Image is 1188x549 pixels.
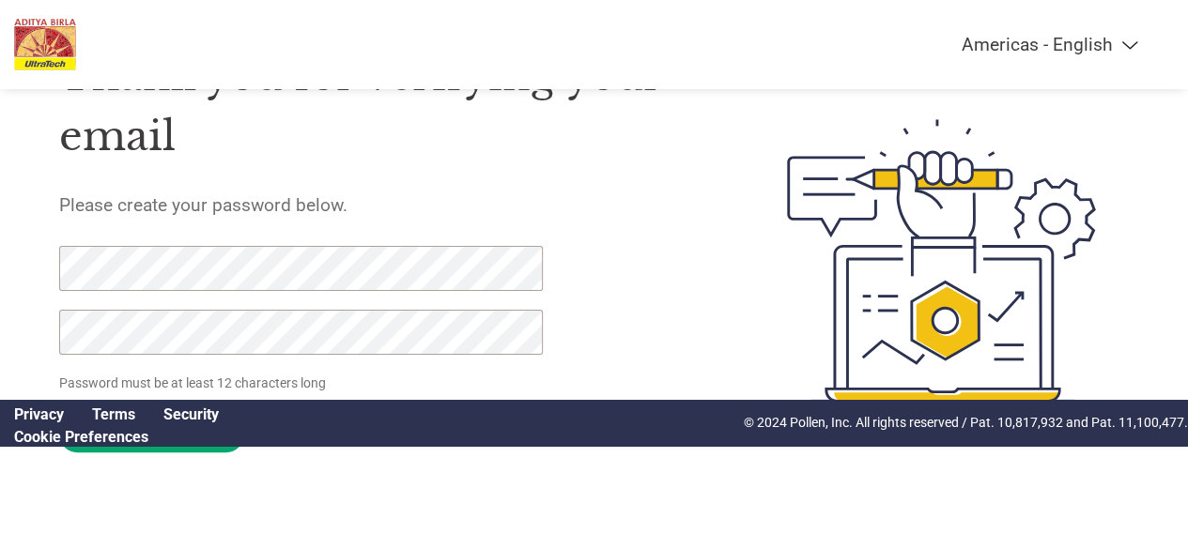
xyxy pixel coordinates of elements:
[14,428,148,446] a: Cookie Preferences, opens a dedicated popup modal window
[59,194,701,216] h5: Please create your password below.
[59,374,547,393] p: Password must be at least 12 characters long
[163,405,219,423] a: Security
[754,19,1128,503] img: create-password
[14,19,76,70] img: UltraTech
[744,413,1188,433] p: © 2024 Pollen, Inc. All rights reserved / Pat. 10,817,932 and Pat. 11,100,477.
[59,46,701,167] h1: Thank you for verifying your email
[14,405,64,423] a: Privacy
[92,405,135,423] a: Terms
